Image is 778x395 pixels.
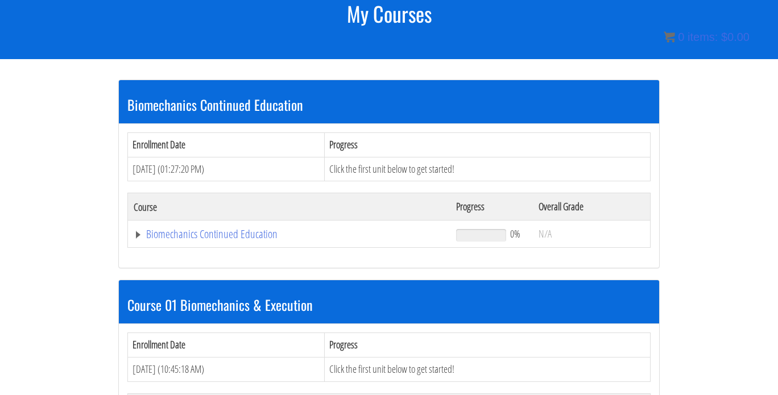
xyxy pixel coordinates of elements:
[688,31,718,43] span: items:
[127,97,651,112] h3: Biomechanics Continued Education
[128,193,450,221] th: Course
[128,357,325,381] td: [DATE] (10:45:18 AM)
[510,227,520,240] span: 0%
[678,31,684,43] span: 0
[134,228,445,240] a: Biomechanics Continued Education
[324,132,650,157] th: Progress
[664,31,675,43] img: icon11.png
[127,297,651,312] h3: Course 01 Biomechanics & Execution
[533,193,650,221] th: Overall Grade
[128,132,325,157] th: Enrollment Date
[721,31,727,43] span: $
[664,31,750,43] a: 0 items: $0.00
[324,357,650,381] td: Click the first unit below to get started!
[450,193,533,221] th: Progress
[324,157,650,181] td: Click the first unit below to get started!
[128,157,325,181] td: [DATE] (01:27:20 PM)
[721,31,750,43] bdi: 0.00
[324,333,650,357] th: Progress
[533,221,650,248] td: N/A
[128,333,325,357] th: Enrollment Date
